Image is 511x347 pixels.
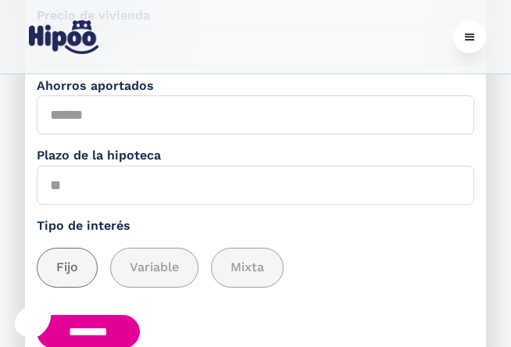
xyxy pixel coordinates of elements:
div: add_description_here [37,248,474,288]
label: Tipo de interés [37,216,474,236]
a: home [25,14,102,60]
label: Ahorros aportados [37,77,474,96]
div: menu [453,20,486,53]
span: Variable [130,258,179,277]
span: Fijo [56,258,78,277]
span: Mixta [230,258,264,277]
label: Plazo de la hipoteca [37,146,474,166]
